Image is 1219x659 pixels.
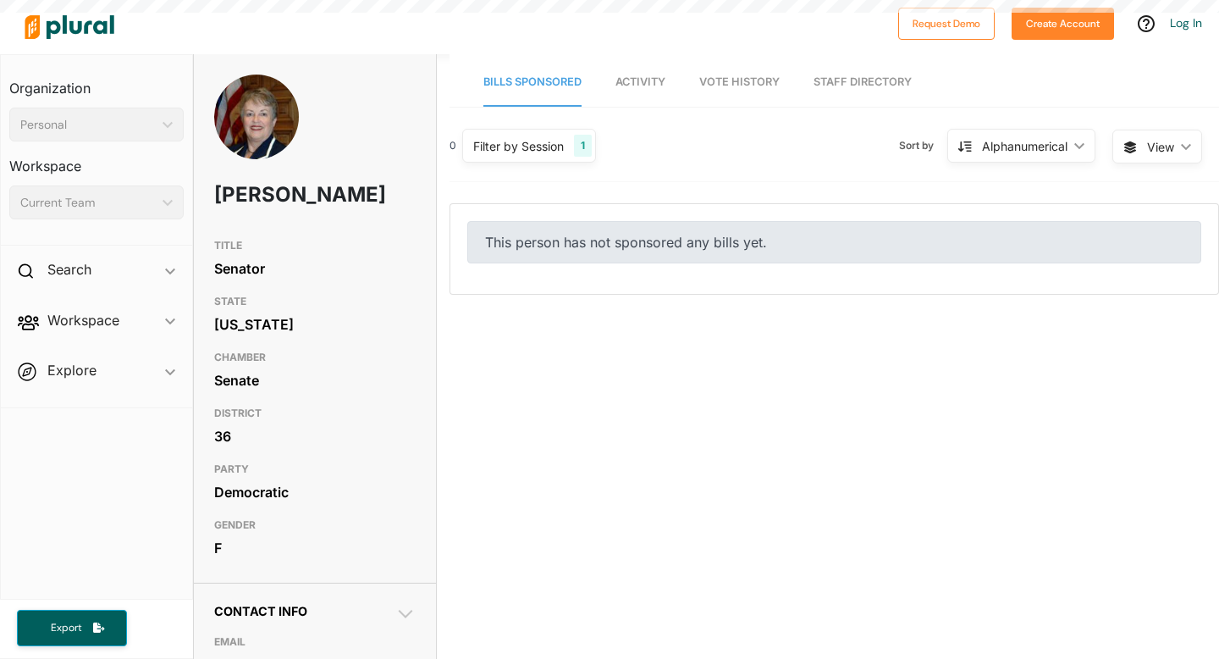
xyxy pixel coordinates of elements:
div: Alphanumerical [982,137,1067,155]
a: Staff Directory [814,58,912,107]
div: Current Team [20,194,156,212]
h3: Workspace [9,141,184,179]
div: Senate [214,368,416,393]
div: Senator [214,256,416,281]
h1: [PERSON_NAME] [214,169,335,220]
a: Activity [615,58,665,107]
h3: TITLE [214,235,416,256]
div: [US_STATE] [214,312,416,337]
h3: CHAMBER [214,347,416,368]
a: Create Account [1012,14,1114,31]
a: Vote History [699,58,780,107]
a: Bills Sponsored [483,58,582,107]
div: Personal [20,116,156,134]
span: View [1147,138,1174,156]
button: Request Demo [898,8,995,40]
div: Democratic [214,479,416,505]
h2: Search [47,260,91,279]
h3: Organization [9,64,184,101]
h3: GENDER [214,515,416,535]
button: Create Account [1012,8,1114,40]
div: This person has not sponsored any bills yet. [467,221,1201,263]
span: Vote History [699,75,780,88]
span: Bills Sponsored [483,75,582,88]
span: Export [39,621,93,635]
h3: PARTY [214,459,416,479]
img: Headshot of Nan Orrock [214,75,299,199]
div: 1 [574,135,592,157]
span: Contact Info [214,604,307,618]
button: Export [17,610,127,646]
h3: STATE [214,291,416,312]
div: 36 [214,424,416,449]
span: Sort by [899,138,947,153]
a: Log In [1170,15,1202,30]
span: Activity [615,75,665,88]
h3: DISTRICT [214,403,416,424]
div: Filter by Session [473,137,564,155]
h3: EMAIL [214,632,416,652]
a: Request Demo [898,14,995,31]
div: F [214,535,416,561]
div: 0 [450,138,456,153]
